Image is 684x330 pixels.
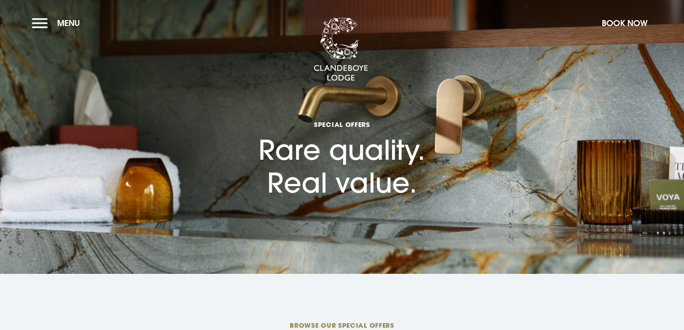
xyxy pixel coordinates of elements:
span: BROWSE OUR SPECIAL OFFERS [124,321,559,330]
button: Book Now [597,13,652,33]
h1: Rare quality. Real value. [259,79,425,199]
span: Menu [57,18,80,28]
button: Menu [32,13,85,33]
span: Special Offers [259,120,425,129]
img: Clandeboye Lodge [313,18,368,82]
